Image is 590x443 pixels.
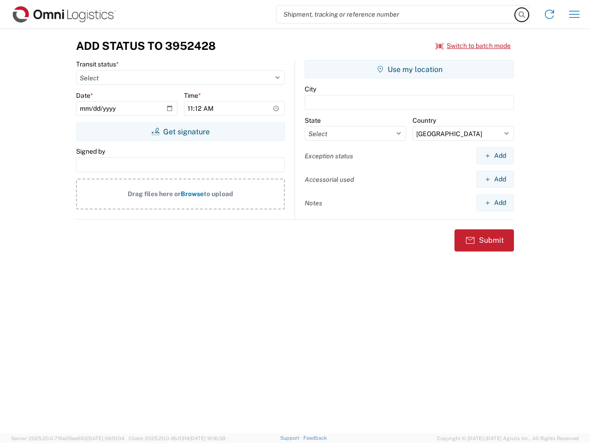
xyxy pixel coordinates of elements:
span: Server: 2025.20.0-710e05ee653 [11,436,124,441]
button: Add [477,171,514,188]
label: Date [76,91,93,100]
h3: Add Status to 3952428 [76,39,216,53]
button: Use my location [305,60,514,78]
label: Country [413,116,436,125]
button: Add [477,194,514,211]
span: [DATE] 09:51:04 [87,436,124,441]
span: Drag files here or [128,190,181,198]
a: Feedback [303,435,327,441]
button: Submit [454,229,514,251]
button: Add [477,147,514,164]
label: Exception status [305,152,353,160]
label: Signed by [76,147,105,156]
label: City [305,85,316,93]
label: Time [184,91,201,100]
label: Transit status [76,60,119,68]
span: Browse [181,190,204,198]
span: Copyright © [DATE]-[DATE] Agistix Inc., All Rights Reserved [437,434,579,443]
label: Notes [305,199,322,207]
span: to upload [204,190,233,198]
span: [DATE] 10:16:38 [189,436,225,441]
label: State [305,116,321,125]
label: Accessorial used [305,175,354,184]
input: Shipment, tracking or reference number [277,6,515,23]
span: Client: 2025.20.0-8b113f4 [129,436,225,441]
button: Get signature [76,122,285,141]
button: Switch to batch mode [436,38,511,54]
a: Support [280,435,303,441]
